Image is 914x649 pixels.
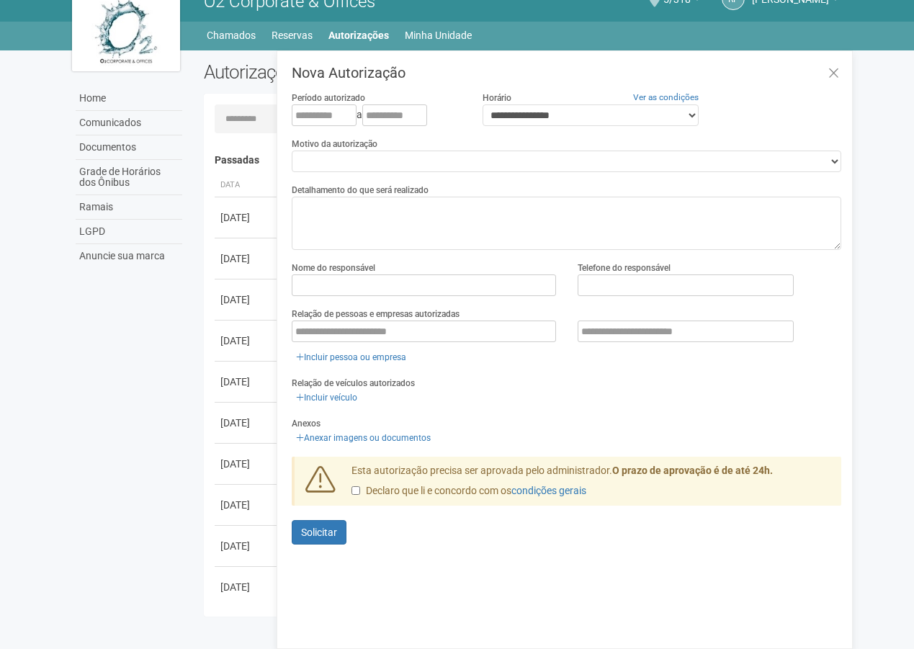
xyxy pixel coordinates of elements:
label: Motivo da autorização [292,138,377,151]
a: Incluir pessoa ou empresa [292,349,411,365]
label: Período autorizado [292,91,365,104]
input: Declaro que li e concordo com oscondições gerais [351,486,360,495]
a: Minha Unidade [405,25,472,45]
div: [DATE] [220,375,274,389]
label: Declaro que li e concordo com os [351,484,586,498]
a: Incluir veículo [292,390,362,406]
h4: Passadas [215,155,832,166]
a: Autorizações [328,25,389,45]
a: Anexar imagens ou documentos [292,430,435,446]
a: Home [76,86,182,111]
div: Esta autorização precisa ser aprovada pelo administrador. [341,464,842,506]
div: [DATE] [220,251,274,266]
h2: Autorizações [204,61,512,83]
a: Comunicados [76,111,182,135]
a: Ver as condições [633,92,699,102]
button: Solicitar [292,520,346,545]
a: LGPD [76,220,182,244]
div: [DATE] [220,580,274,594]
div: [DATE] [220,292,274,307]
label: Relação de veículos autorizados [292,377,415,390]
a: Reservas [272,25,313,45]
a: Chamados [207,25,256,45]
label: Detalhamento do que será realizado [292,184,429,197]
a: Anuncie sua marca [76,244,182,268]
div: [DATE] [220,457,274,471]
a: Grade de Horários dos Ônibus [76,160,182,195]
strong: O prazo de aprovação é de até 24h. [612,465,773,476]
label: Relação de pessoas e empresas autorizadas [292,308,460,321]
h3: Nova Autorização [292,66,841,80]
div: [DATE] [220,498,274,512]
a: condições gerais [511,485,586,496]
div: [DATE] [220,539,274,553]
div: [DATE] [220,416,274,430]
label: Nome do responsável [292,261,375,274]
div: [DATE] [220,334,274,348]
label: Anexos [292,417,321,430]
a: Documentos [76,135,182,160]
span: Solicitar [301,527,337,538]
a: Ramais [76,195,182,220]
th: Data [215,174,279,197]
label: Horário [483,91,511,104]
div: a [292,104,460,126]
label: Telefone do responsável [578,261,671,274]
div: [DATE] [220,210,274,225]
